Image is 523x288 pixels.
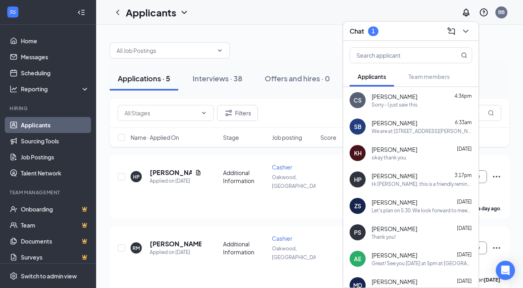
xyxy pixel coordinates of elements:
a: Home [21,33,89,49]
svg: Document [195,169,201,176]
div: Great! See you [DATE] at 5pm at [GEOGRAPHIC_DATA] [STREET_ADDRESS][PERSON_NAME]. [372,260,472,267]
svg: QuestionInfo [479,8,489,17]
div: Thank you! [372,234,396,240]
svg: Ellipses [492,243,501,253]
span: Oakwood, [GEOGRAPHIC_DATA] [272,246,323,260]
b: a day ago [478,205,500,211]
div: Offers and hires · 0 [265,73,330,83]
div: HP [354,175,362,183]
div: CS [354,96,362,104]
h1: Applicants [126,6,176,19]
svg: ChevronDown [201,110,207,116]
span: Team members [408,73,450,80]
svg: ChevronDown [461,26,471,36]
div: AE [354,255,361,263]
h5: [PERSON_NAME] [150,240,201,248]
div: Additional Information [223,240,267,256]
a: DocumentsCrown [21,233,89,249]
span: [PERSON_NAME] [372,225,417,233]
span: [DATE] [457,252,472,258]
svg: Filter [224,108,233,118]
div: okay thank you [372,154,406,161]
div: Switch to admin view [21,272,77,280]
a: Messages [21,49,89,65]
input: Search applicant [350,48,445,63]
span: Cashier [272,235,292,242]
div: ZS [354,202,361,210]
svg: Analysis [10,85,18,93]
button: ChevronDown [459,25,472,38]
a: Applicants [21,117,89,133]
span: Oakwood, [GEOGRAPHIC_DATA] [272,174,323,189]
div: HP [133,173,140,180]
div: Reporting [21,85,90,93]
div: Let's plan on 5:30. We look forward to meeting you [DATE] at 5:30pm. [372,207,472,214]
b: [DATE] [484,277,500,283]
span: Applicants [358,73,386,80]
input: All Job Postings [117,46,213,55]
svg: ChevronDown [179,8,189,17]
span: [DATE] [457,199,472,205]
div: Sorry - I just saw this. [372,101,418,108]
span: 4:36pm [455,93,472,99]
input: All Stages [125,109,197,117]
span: Stage [223,133,239,141]
div: RM [133,245,140,252]
div: 1 [372,28,375,34]
span: [PERSON_NAME] [372,198,417,206]
span: Name · Applied On [131,133,179,141]
div: Interviews · 38 [193,73,242,83]
span: [PERSON_NAME] [372,278,417,286]
span: [PERSON_NAME] [372,251,417,259]
span: [DATE] [457,146,472,152]
div: Hiring [10,105,88,112]
svg: WorkstreamLogo [9,8,17,16]
span: [PERSON_NAME] [372,93,417,101]
h5: [PERSON_NAME] [150,168,192,177]
div: PS [354,228,361,236]
div: Applied on [DATE] [150,177,201,185]
div: Applied on [DATE] [150,248,201,256]
a: Job Postings [21,149,89,165]
button: Filter Filters [217,105,258,121]
span: [DATE] [457,278,472,284]
svg: ChevronLeft [113,8,123,17]
a: Scheduling [21,65,89,81]
a: TeamCrown [21,217,89,233]
span: 6:33am [455,119,472,125]
button: ComposeMessage [445,25,458,38]
span: [PERSON_NAME] [372,119,417,127]
svg: Settings [10,272,18,280]
div: Additional Information [223,169,267,185]
svg: MagnifyingGlass [488,110,494,116]
h3: Chat [350,27,364,36]
svg: ComposeMessage [447,26,456,36]
svg: MagnifyingGlass [461,52,467,58]
div: We are at [STREET_ADDRESS][PERSON_NAME]. [372,128,472,135]
svg: Notifications [461,8,471,17]
div: Applications · 5 [118,73,170,83]
span: Cashier [272,163,292,171]
svg: Ellipses [492,172,501,181]
a: Talent Network [21,165,89,181]
div: Hi [PERSON_NAME], this is a friendly reminder. To move forward with your application for Cashier ... [372,181,472,187]
span: [PERSON_NAME] [372,145,417,153]
svg: ChevronDown [217,47,223,54]
div: BB [498,9,505,16]
div: Team Management [10,189,88,196]
div: Open Intercom Messenger [496,261,515,280]
svg: Collapse [77,8,85,16]
span: [DATE] [457,225,472,231]
a: SurveysCrown [21,249,89,265]
span: Job posting [272,133,302,141]
span: Score [320,133,336,141]
span: 3:17pm [455,172,472,178]
a: Sourcing Tools [21,133,89,149]
div: SB [354,123,362,131]
div: KH [354,149,362,157]
span: [PERSON_NAME] [372,172,417,180]
a: OnboardingCrown [21,201,89,217]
